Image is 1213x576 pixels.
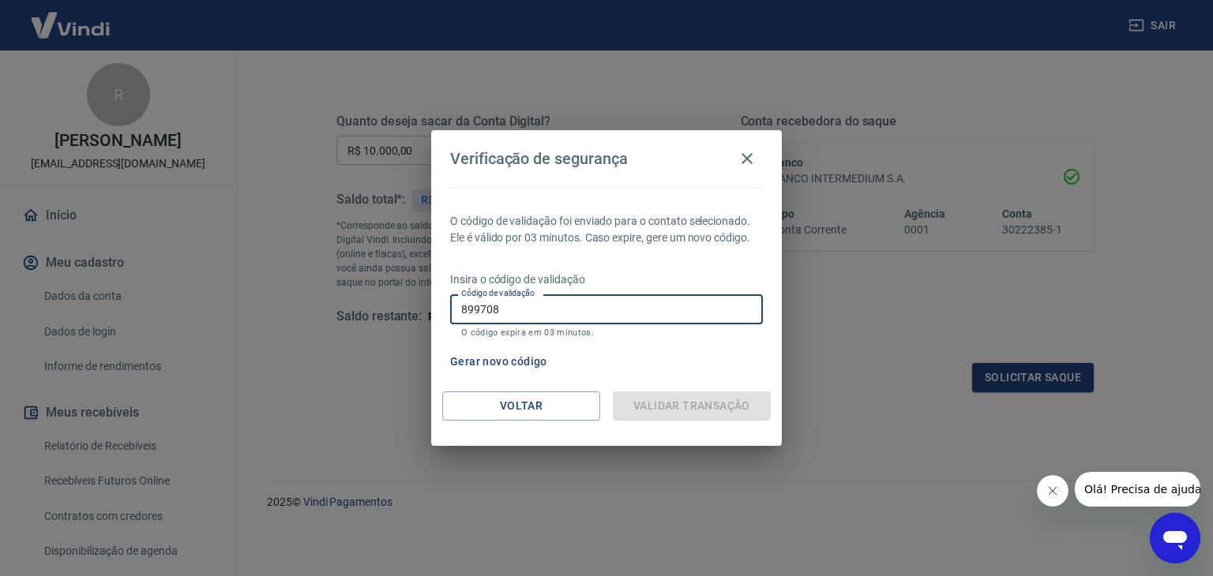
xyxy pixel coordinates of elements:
iframe: Botão para abrir a janela de mensagens [1150,513,1200,563]
iframe: Fechar mensagem [1037,475,1068,507]
p: O código expira em 03 minutos. [461,327,752,338]
button: Gerar novo código [444,347,554,376]
iframe: Mensagem da empresa [1075,472,1200,507]
label: Código de validação [461,287,535,299]
button: Voltar [442,391,600,421]
h4: Verificação de segurança [450,149,628,168]
p: Insira o código de validação [450,271,763,288]
span: Olá! Precisa de ajuda? [9,11,133,24]
p: O código de validação foi enviado para o contato selecionado. Ele é válido por 03 minutos. Caso e... [450,213,763,246]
